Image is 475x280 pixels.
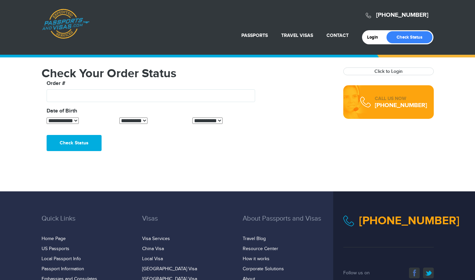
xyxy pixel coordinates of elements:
[367,35,383,40] a: Login
[375,102,427,109] div: [PHONE_NUMBER]
[423,268,434,278] a: twitter
[42,236,66,241] a: Home Page
[374,68,403,74] a: Click to Login
[42,67,333,80] h1: Check Your Order Status
[142,236,170,241] a: Visa Services
[343,270,370,276] span: Follow us on
[376,11,428,19] a: [PHONE_NUMBER]
[142,246,164,251] a: China Visa
[42,256,81,262] a: Local Passport Info
[42,266,84,272] a: Passport Information
[42,215,132,232] h3: Quick Links
[142,266,197,272] a: [GEOGRAPHIC_DATA] Visa
[47,107,77,115] label: Date of Birth
[142,215,233,232] h3: Visas
[375,95,427,102] div: CALL US NOW
[326,33,349,38] a: Contact
[243,215,333,232] h3: About Passports and Visas
[281,33,313,38] a: Travel Visas
[409,268,420,278] a: facebook
[243,266,284,272] a: Corporate Solutions
[241,33,268,38] a: Passports
[142,256,163,262] a: Local Visa
[243,246,278,251] a: Resource Center
[47,80,65,88] label: Order #
[42,9,90,39] a: Passports & [DOMAIN_NAME]
[47,135,102,151] button: Check Status
[243,256,270,262] a: How it works
[359,214,460,228] a: [PHONE_NUMBER]
[42,246,69,251] a: US Passports
[243,236,266,241] a: Travel Blog
[387,31,432,43] a: Check Status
